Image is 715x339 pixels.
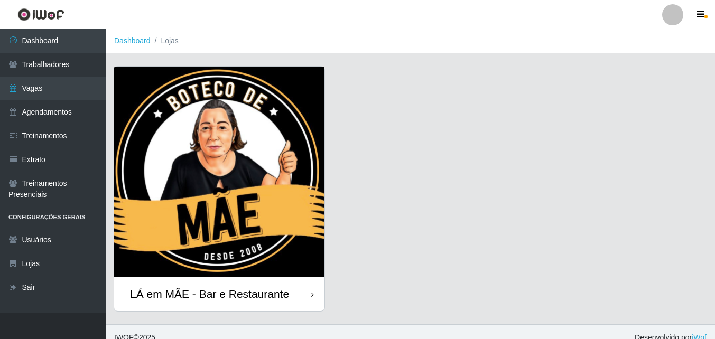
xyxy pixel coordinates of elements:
img: cardImg [114,67,324,277]
img: CoreUI Logo [17,8,64,21]
nav: breadcrumb [106,29,715,53]
div: LÁ em MÃE - Bar e Restaurante [130,287,289,300]
li: Lojas [151,35,179,46]
a: LÁ em MÃE - Bar e Restaurante [114,67,324,311]
a: Dashboard [114,36,151,45]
